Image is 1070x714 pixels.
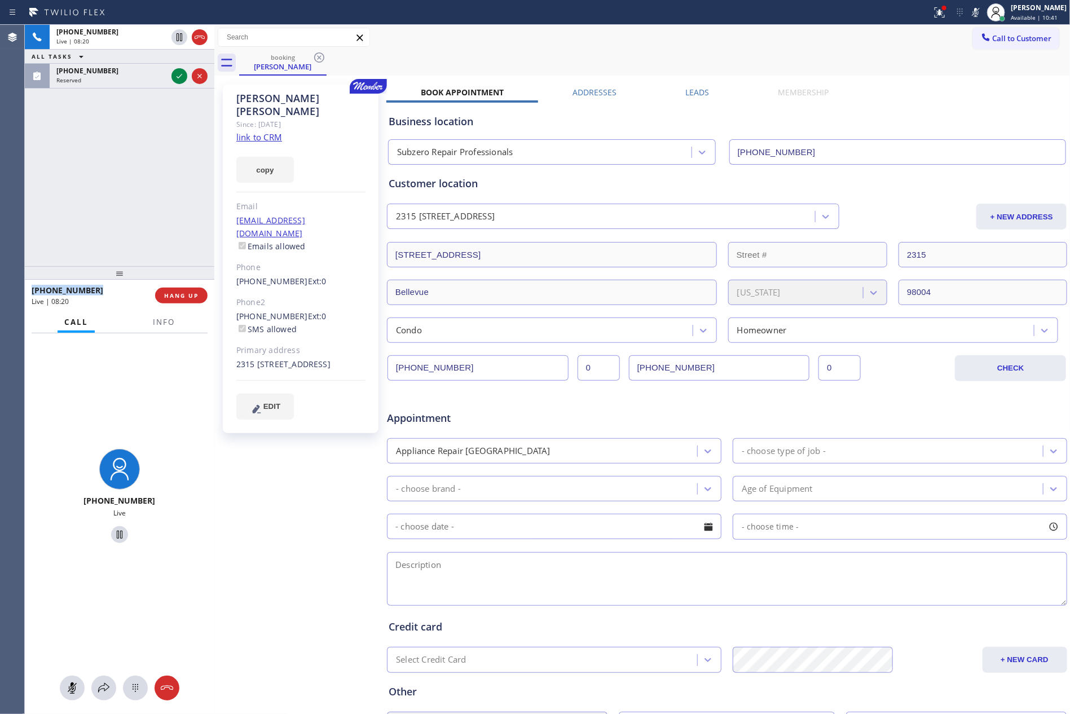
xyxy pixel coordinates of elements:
[389,619,1065,634] div: Credit card
[56,66,118,76] span: [PHONE_NUMBER]
[236,92,366,118] div: [PERSON_NAME] [PERSON_NAME]
[955,355,1066,381] button: CHECK
[236,241,306,252] label: Emails allowed
[389,684,1065,699] div: Other
[396,654,466,667] div: Select Credit Card
[388,355,569,381] input: Phone Number
[396,444,551,457] div: Appliance Repair [GEOGRAPHIC_DATA]
[729,139,1066,165] input: Phone Number
[25,50,95,63] button: ALL TASKS
[263,402,280,411] span: EDIT
[728,242,887,267] input: Street #
[146,311,182,333] button: Info
[32,297,69,306] span: Live | 08:20
[32,285,103,296] span: [PHONE_NUMBER]
[236,118,366,131] div: Since: [DATE]
[629,355,810,381] input: Phone Number 2
[236,358,366,371] div: 2315 [STREET_ADDRESS]
[308,276,327,287] span: Ext: 0
[236,157,294,183] button: copy
[56,27,118,37] span: [PHONE_NUMBER]
[236,394,294,420] button: EDIT
[396,482,461,495] div: - choose brand -
[240,53,325,61] div: booking
[742,482,813,495] div: Age of Equipment
[164,292,199,299] span: HANG UP
[973,28,1059,49] button: Call to Customer
[236,215,305,239] a: [EMAIL_ADDRESS][DOMAIN_NAME]
[389,114,1065,129] div: Business location
[1011,14,1058,21] span: Available | 10:41
[421,87,504,98] label: Book Appointment
[236,311,308,321] a: [PHONE_NUMBER]
[389,176,1065,191] div: Customer location
[983,647,1067,673] button: + NEW CARD
[192,68,208,84] button: Reject
[236,324,297,334] label: SMS allowed
[778,87,829,98] label: Membership
[742,444,826,457] div: - choose type of job -
[396,324,422,337] div: Condo
[387,514,721,539] input: - choose date -
[968,5,984,20] button: Mute
[58,311,95,333] button: Call
[240,50,325,74] div: Bob Kilian
[993,33,1052,43] span: Call to Customer
[387,280,717,305] input: City
[123,676,148,700] button: Open dialpad
[171,29,187,45] button: Hold Customer
[192,29,208,45] button: Hang up
[387,242,717,267] input: Address
[236,261,366,274] div: Phone
[91,676,116,700] button: Open directory
[685,87,709,98] label: Leads
[236,344,366,357] div: Primary address
[236,131,282,143] a: link to CRM
[308,311,327,321] span: Ext: 0
[818,355,861,381] input: Ext. 2
[899,280,1067,305] input: ZIP
[236,200,366,213] div: Email
[976,204,1067,230] button: + NEW ADDRESS
[737,324,787,337] div: Homeowner
[155,288,208,303] button: HANG UP
[155,676,179,700] button: Hang up
[153,317,175,327] span: Info
[397,146,513,159] div: Subzero Repair Professionals
[236,276,308,287] a: [PHONE_NUMBER]
[387,411,612,426] span: Appointment
[111,526,128,543] button: Hold Customer
[578,355,620,381] input: Ext.
[899,242,1067,267] input: Apt. #
[218,28,369,46] input: Search
[56,76,81,84] span: Reserved
[56,37,89,45] span: Live | 08:20
[60,676,85,700] button: Mute
[84,495,156,506] span: [PHONE_NUMBER]
[236,296,366,309] div: Phone2
[239,325,246,332] input: SMS allowed
[32,52,72,60] span: ALL TASKS
[64,317,88,327] span: Call
[113,508,126,518] span: Live
[742,521,799,532] span: - choose time -
[239,242,246,249] input: Emails allowed
[396,210,495,223] div: 2315 [STREET_ADDRESS]
[171,68,187,84] button: Accept
[240,61,325,72] div: [PERSON_NAME]
[573,87,617,98] label: Addresses
[1011,3,1067,12] div: [PERSON_NAME]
